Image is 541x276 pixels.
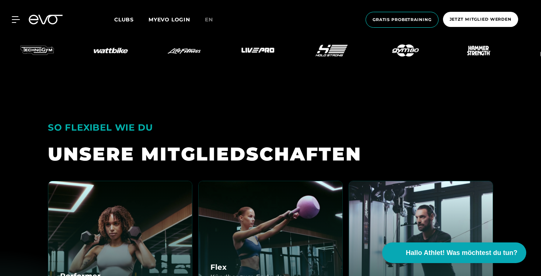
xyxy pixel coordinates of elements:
[48,119,493,136] div: SO FLEXIBEL WIE DU
[114,16,134,23] span: Clubs
[114,16,149,23] a: Clubs
[369,32,442,69] img: evofitness – null
[441,12,520,28] a: Jetzt Mitglied werden
[373,17,432,23] span: Gratis Probetraining
[221,32,295,69] img: evofitness – null
[205,16,213,23] span: en
[74,32,147,69] img: evofitness – null
[363,12,441,28] a: Gratis Probetraining
[442,32,516,69] img: evofitness – null
[149,16,190,23] a: MYEVO LOGIN
[210,262,227,273] h4: Flex
[205,15,222,24] a: en
[406,248,517,258] span: Hallo Athlet! Was möchtest du tun?
[382,242,526,263] button: Hallo Athlet! Was möchtest du tun?
[147,32,221,69] img: evofitness – null
[48,142,493,166] div: UNSERE MITGLIED­SCHAFTEN
[450,16,512,23] span: Jetzt Mitglied werden
[295,32,369,69] img: evofitness – null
